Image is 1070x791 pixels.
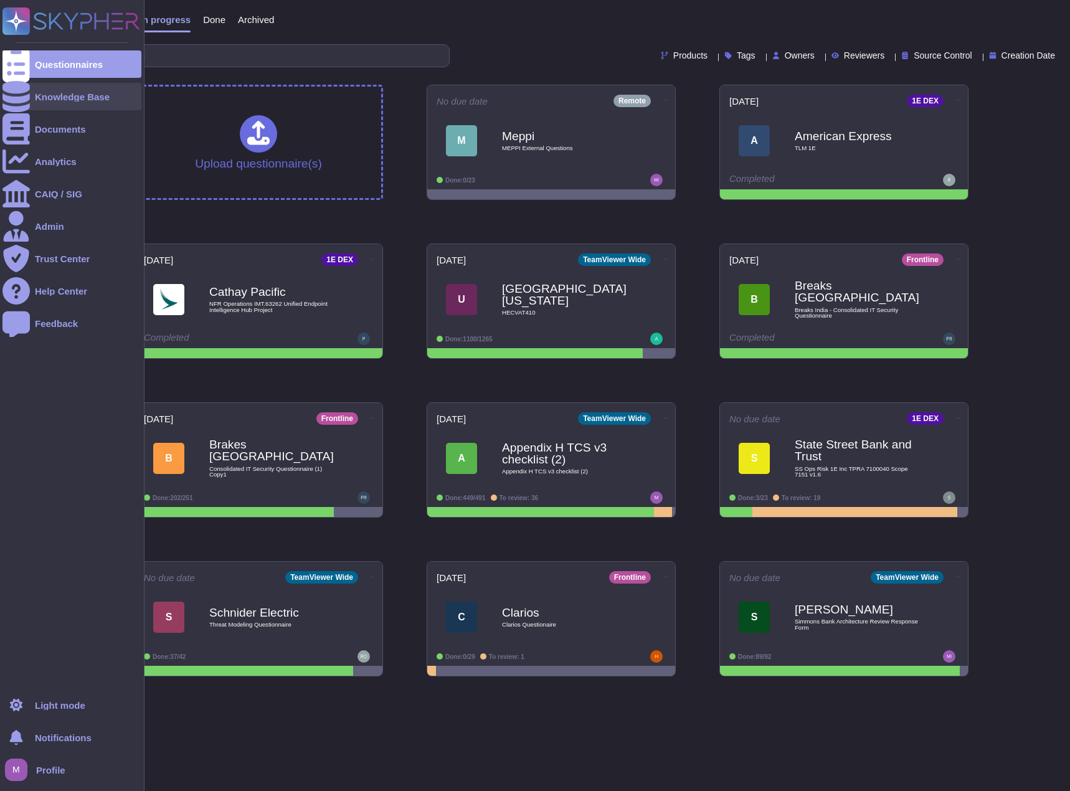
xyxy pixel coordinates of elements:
a: Questionnaires [2,50,141,78]
a: CAIQ / SIG [2,180,141,207]
div: CAIQ / SIG [35,189,82,199]
span: Clarios Questionaire [502,622,627,628]
span: Done: 0/23 [445,177,475,184]
span: Done: 202/251 [153,495,193,501]
img: user [943,174,955,186]
a: Help Center [2,277,141,305]
span: Archived [238,15,274,24]
div: Light mode [35,701,85,710]
img: user [650,333,663,345]
a: Documents [2,115,141,143]
img: user [943,650,955,663]
img: user [650,650,663,663]
span: SS Ops Risk 1E Inc TPRA 7100040 Scope 7151 v1.6 [795,466,919,478]
span: To review: 36 [499,495,539,501]
input: Search by keywords [49,45,449,67]
a: Trust Center [2,245,141,272]
div: Feedback [35,319,78,328]
span: Tags [737,51,755,60]
div: Completed [729,174,882,186]
div: Frontline [316,412,358,425]
div: S [739,443,770,474]
span: No due date [729,414,780,424]
a: Admin [2,212,141,240]
div: Help Center [35,287,87,296]
b: Cathay Pacific [209,286,334,298]
span: No due date [437,97,488,106]
span: Done: 37/42 [153,653,186,660]
div: Questionnaires [35,60,103,69]
a: Analytics [2,148,141,175]
div: Frontline [902,253,944,266]
div: A [739,125,770,156]
span: No due date [144,573,195,582]
span: [DATE] [729,97,759,106]
span: To review: 1 [489,653,524,660]
div: S [153,602,184,633]
img: user [943,491,955,504]
div: Documents [35,125,86,134]
img: user [357,650,370,663]
div: TeamViewer Wide [285,571,358,584]
span: Products [673,51,708,60]
img: user [357,491,370,504]
div: TeamViewer Wide [578,412,651,425]
span: MEPPI External Questions [502,145,627,151]
div: Knowledge Base [35,92,110,102]
img: user [650,174,663,186]
b: Clarios [502,607,627,618]
span: No due date [729,573,780,582]
div: Completed [729,333,882,345]
span: [DATE] [437,573,466,582]
a: Knowledge Base [2,83,141,110]
div: Remote [613,95,651,107]
b: Schnider Electric [209,607,334,618]
span: HECVAT410 [502,310,627,316]
span: [DATE] [437,414,466,424]
div: Completed [144,333,296,345]
div: 1E DEX [907,412,944,425]
b: American Express [795,130,919,142]
img: Logo [153,284,184,315]
div: B [153,443,184,474]
img: user [5,759,27,781]
span: Done [203,15,225,24]
span: Reviewers [844,51,884,60]
span: Owners [785,51,815,60]
img: user [943,333,955,345]
div: U [446,284,477,315]
span: Consolidated IT Security Questionnaire (1) Copy1 [209,466,334,478]
span: TLM 1E [795,145,919,151]
span: Profile [36,765,65,775]
img: user [650,491,663,504]
div: S [739,602,770,633]
img: user [357,333,370,345]
div: 1E DEX [907,95,944,107]
span: Threat Modeling Questionnaire [209,622,334,628]
b: State Street Bank and Trust [795,438,919,462]
span: Done: 1100/1265 [445,336,493,343]
span: [DATE] [144,414,173,424]
span: Notifications [35,733,92,742]
div: Upload questionnaire(s) [195,115,322,169]
span: Done: 0/29 [445,653,475,660]
span: Source Control [914,51,972,60]
span: [DATE] [729,255,759,265]
div: Trust Center [35,254,90,263]
b: [GEOGRAPHIC_DATA][US_STATE] [502,283,627,306]
span: Done: 449/491 [445,495,486,501]
span: Done: 89/92 [738,653,771,660]
div: B [739,284,770,315]
button: user [2,756,36,784]
b: Appendix H TCS v3 checklist (2) [502,442,627,465]
span: Breaks India - Consolidated IT Security Questionnaire [795,307,919,319]
span: Creation Date [1001,51,1055,60]
a: Feedback [2,310,141,337]
b: Brakes [GEOGRAPHIC_DATA] [209,438,334,462]
div: Analytics [35,157,77,166]
span: Done: 3/23 [738,495,768,501]
div: 1E DEX [321,253,358,266]
span: Simmons Bank Architecture Review Response Form [795,618,919,630]
b: Meppi [502,130,627,142]
div: TeamViewer Wide [871,571,944,584]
